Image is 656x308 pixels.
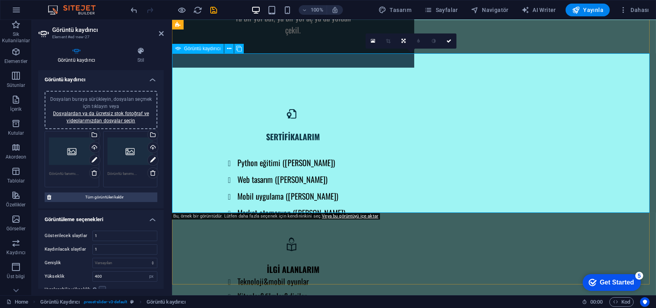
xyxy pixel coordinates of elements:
a: Gri tonlama [426,33,441,49]
span: Yayınla [572,6,603,14]
span: 00 00 [590,297,603,307]
a: Onayla ( Ctrl ⏎ ) [441,33,456,49]
i: Kaydet (Ctrl+S) [210,6,219,15]
i: Yeniden boyutlandırmada yakınlaştırma düzeyini seçilen cihaza uyacak şekilde otomatik olarak ayarla. [331,6,339,14]
div: Bu, örnek bir görüntüdür. Lütfen daha fazla seçenek için kendininkini seç. [172,213,380,220]
label: Kaydırılacak slaytlar [45,247,92,251]
i: Sayfayı yeniden yükleyin [194,6,203,15]
i: Geri al: Element ekle (Ctrl+Z) [130,6,139,15]
button: Kod [609,297,634,307]
a: Seçimi iptal etmek için tıkla. Sayfaları açmak için çift tıkla [6,297,28,307]
button: 100% [299,5,327,15]
label: Uyarlanabilir yükseklik [45,285,99,294]
h6: Oturum süresi [582,297,603,307]
span: . preset-slider-v3-default [83,297,127,307]
h2: Görüntü kaydırıcı [52,26,164,33]
p: Kutular [8,130,24,136]
p: Üst bilgi [7,273,25,280]
span: Görüntü kaydırıcı [184,46,221,51]
button: AI Writer [518,4,559,16]
span: : [596,299,597,305]
a: Dosya yöneticisinden, stok fotoğraflardan dosyalar seçin veya dosya(lar) yükleyin [366,33,381,49]
label: Gösterilecek slaytlar [45,233,92,238]
p: Tablolar [7,178,25,184]
div: 5 [59,2,67,10]
div: Get Started [23,9,58,16]
span: Sayfalar [424,6,458,14]
a: Yönü değiştir [396,33,411,49]
h4: Stil [118,47,164,64]
button: Usercentrics [640,297,650,307]
button: Sayfalar [421,4,461,16]
label: Yükseklik [45,274,92,279]
button: Tasarım [375,4,415,16]
span: Tasarım [378,6,411,14]
p: Özellikler [6,202,25,208]
button: Yayınla [566,4,610,16]
h3: Element #ed-new-27 [52,33,148,41]
p: Görseller [6,226,25,232]
h4: Görüntüleme seçenekleri [38,210,164,224]
span: Seçmek için tıkla. Düzenlemek için çift tıkla [40,297,80,307]
h4: Görüntü kaydırıcı [38,47,118,64]
label: Genişlik [45,261,92,265]
h4: Görüntü kaydırıcı [38,70,164,84]
button: Navigatör [468,4,512,16]
span: Seçmek için tıkla. Düzenlemek için çift tıkla [147,297,186,307]
div: Get Started 5 items remaining, 0% complete [6,4,65,21]
button: Dahası [616,4,652,16]
p: Elementler [4,58,27,65]
a: Dosyalardan ya da ücretsiz stok fotoğraf ve videolarımızdan dosyalar seçin [53,111,149,124]
span: Tüm görüntüleri kaldır [54,192,155,202]
a: Veya bu görüntüyü içe aktar [322,214,378,219]
span: Dosyaları buraya sürükleyin, dosyaları seçmek için tıklayın veya [50,96,152,124]
div: Tasarım (Ctrl+Alt+Y) [375,4,415,16]
span: AI Writer [521,6,556,14]
button: save [209,5,219,15]
button: Tüm görüntüleri kaldır [45,192,157,202]
span: Dahası [619,6,649,14]
div: img-small.jpg [108,135,153,167]
a: Bulanıklaştırma [411,33,426,49]
h6: 100% [311,5,323,15]
p: Kaydırıcı [6,249,25,256]
nav: breadcrumb [40,297,186,307]
a: Kırpma modu [381,33,396,49]
p: Sütunlar [7,82,25,88]
span: Navigatör [471,6,509,14]
button: Ön izleme modundan çıkıp düzenlemeye devam etmek için buraya tıklayın [177,5,187,15]
button: undo [129,5,139,15]
button: reload [193,5,203,15]
div: img-small.jpg [49,135,95,167]
i: Bu element, özelleştirilebilir bir ön ayar [130,300,134,304]
img: Editor Logo [46,5,106,15]
p: Akordeon [6,154,27,160]
p: İçerik [10,106,22,112]
span: Kod [613,297,630,307]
